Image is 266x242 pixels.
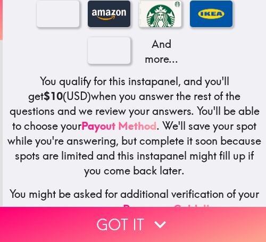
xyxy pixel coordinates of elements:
a: Response Guidelines [123,202,227,215]
h5: You qualify for this instapanel, and you'll get (USD) when you answer the rest of the questions a... [7,74,262,178]
b: $10 [44,89,63,103]
h5: You might be asked for additional verification of your answers - see our . [7,187,262,216]
p: And more... [139,37,181,66]
a: Payout Method [81,119,156,132]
